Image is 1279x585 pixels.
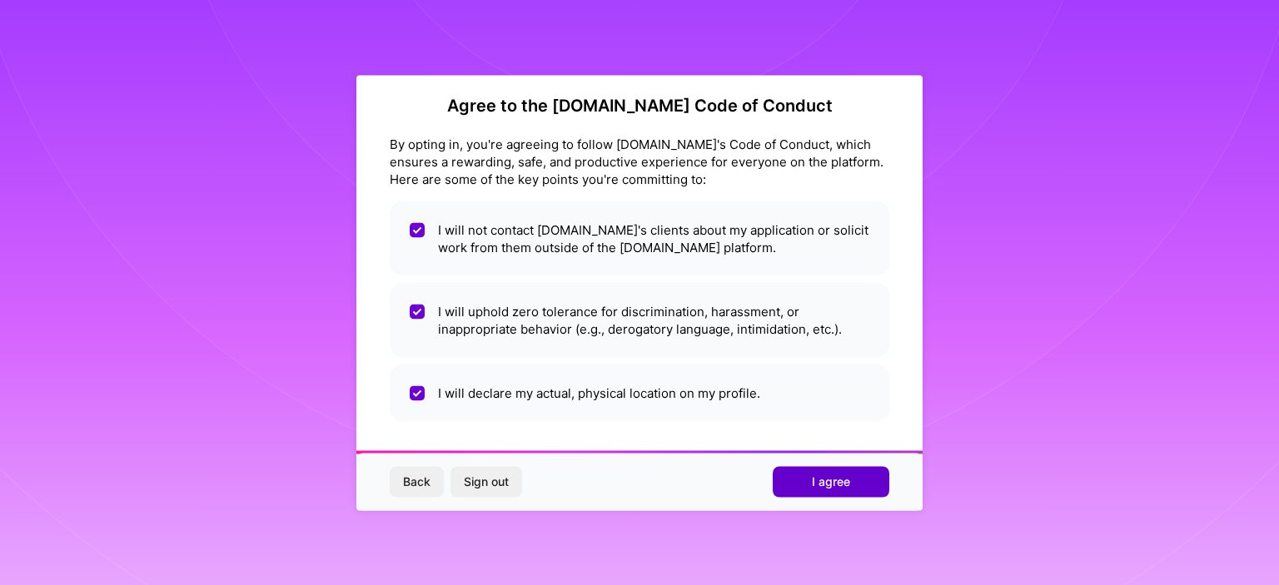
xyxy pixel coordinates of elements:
span: Sign out [464,473,509,490]
span: I agree [812,473,850,490]
span: Back [403,473,430,490]
li: I will uphold zero tolerance for discrimination, harassment, or inappropriate behavior (e.g., der... [390,282,889,357]
li: I will declare my actual, physical location on my profile. [390,364,889,421]
li: I will not contact [DOMAIN_NAME]'s clients about my application or solicit work from them outside... [390,201,889,275]
div: By opting in, you're agreeing to follow [DOMAIN_NAME]'s Code of Conduct, which ensures a rewardin... [390,135,889,187]
h2: Agree to the [DOMAIN_NAME] Code of Conduct [390,95,889,115]
button: Sign out [450,467,522,497]
button: I agree [773,467,889,497]
button: Back [390,467,444,497]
